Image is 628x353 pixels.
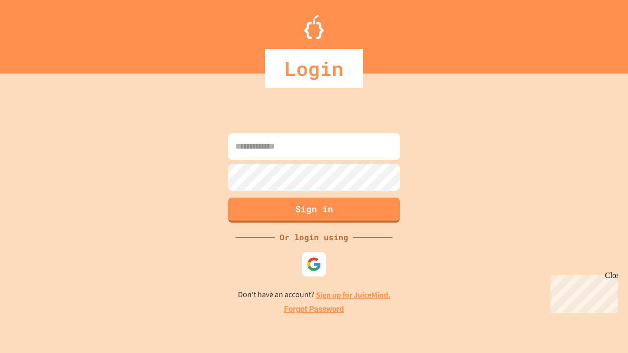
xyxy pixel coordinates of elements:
[275,231,353,243] div: Or login using
[4,4,68,62] div: Chat with us now!Close
[307,257,321,272] img: google-icon.svg
[238,289,391,301] p: Don't have an account?
[228,198,400,223] button: Sign in
[547,271,618,313] iframe: chat widget
[587,314,618,343] iframe: chat widget
[316,290,391,300] a: Sign up for JuiceMind.
[265,49,363,88] div: Login
[304,15,324,39] img: Logo.svg
[284,303,344,315] a: Forgot Password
